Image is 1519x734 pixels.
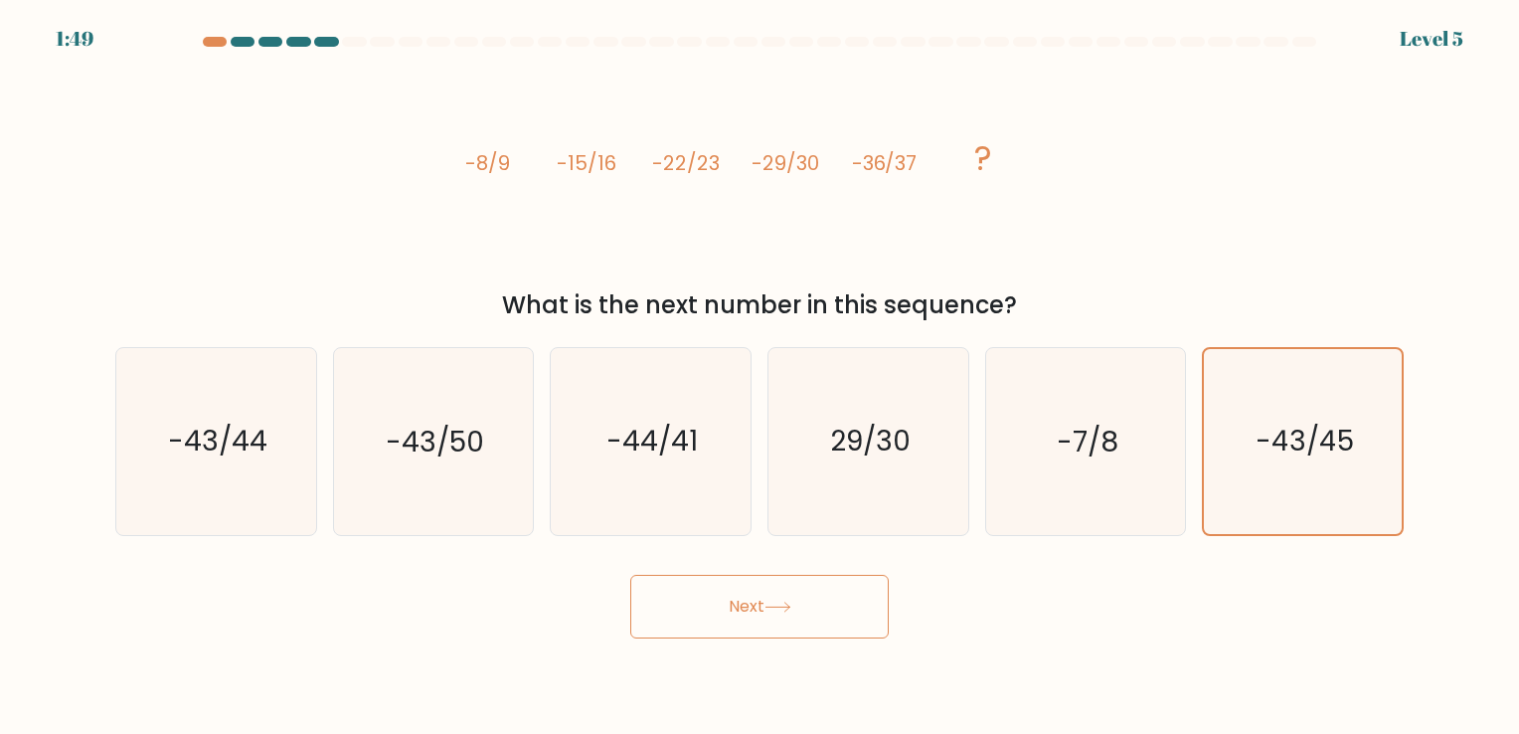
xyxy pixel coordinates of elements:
text: -43/44 [168,423,267,461]
text: 29/30 [830,423,911,461]
tspan: ? [975,135,993,182]
div: Level 5 [1400,24,1463,54]
tspan: -36/37 [852,149,918,177]
tspan: -22/23 [652,149,720,177]
div: What is the next number in this sequence? [127,287,1392,323]
tspan: -8/9 [465,149,510,177]
text: -43/50 [386,423,484,461]
button: Next [630,575,889,639]
text: -43/45 [1256,423,1354,461]
div: 1:49 [56,24,93,54]
tspan: -15/16 [557,149,616,177]
tspan: -29/30 [752,149,819,177]
text: -44/41 [607,423,699,461]
text: -7/8 [1057,423,1118,461]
